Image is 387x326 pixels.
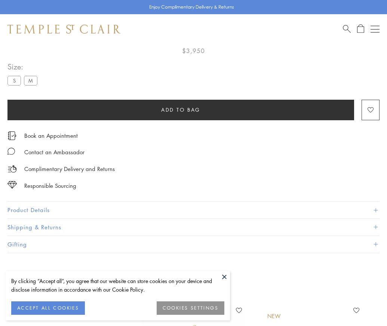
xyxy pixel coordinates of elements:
a: Search [343,24,351,34]
span: Add to bag [161,106,200,114]
button: Open navigation [371,25,380,34]
img: MessageIcon-01_2.svg [7,148,15,155]
button: COOKIES SETTINGS [157,301,224,315]
p: Complimentary Delivery and Returns [24,164,115,174]
a: Open Shopping Bag [357,24,364,34]
img: icon_appointment.svg [7,131,16,140]
span: Size: [7,60,40,73]
img: icon_sourcing.svg [7,181,17,189]
img: icon_delivery.svg [7,164,17,174]
span: $3,950 [182,46,205,56]
div: Contact an Ambassador [24,148,85,157]
div: New [267,312,281,320]
button: Shipping & Returns [7,219,380,236]
a: Book an Appointment [24,131,78,140]
button: Add to bag [7,100,354,120]
p: Enjoy Complimentary Delivery & Returns [149,3,234,11]
img: Temple St. Clair [7,25,120,34]
label: M [24,76,37,85]
button: Gifting [7,236,380,253]
button: ACCEPT ALL COOKIES [11,301,85,315]
label: S [7,76,21,85]
div: By clicking “Accept all”, you agree that our website can store cookies on your device and disclos... [11,277,224,294]
button: Product Details [7,202,380,218]
div: Responsible Sourcing [24,181,76,190]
